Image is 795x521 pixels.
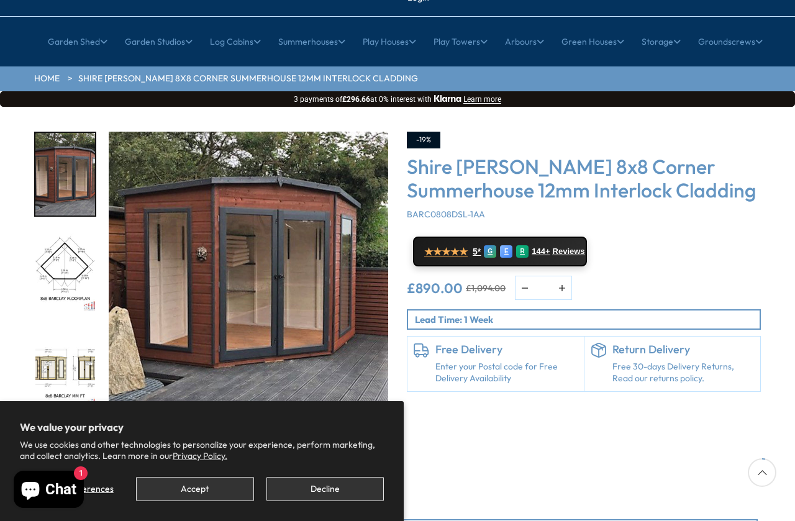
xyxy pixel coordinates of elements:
[10,471,88,511] inbox-online-store-chat: Shopify online store chat
[34,229,96,314] div: 2 / 14
[466,284,506,292] del: £1,094.00
[35,133,95,215] img: Barclay8x8_2_caa24016-f85b-4433-b7fb-4c98d68bf759_200x200.jpg
[78,73,418,85] a: Shire [PERSON_NAME] 8x8 Corner Summerhouse 12mm Interlock Cladding
[698,26,763,57] a: Groundscrews
[35,230,95,313] img: 8x8Barclayfloorplan_5f0b366f-c96c-4f44-ba6e-ee69660445a8_200x200.jpg
[48,26,107,57] a: Garden Shed
[35,327,95,410] img: 8x8Barclaymmft_ad2b4a8c-b1f5-4913-96ef-57d396f27519_200x200.jpg
[505,26,544,57] a: Arbours
[553,247,585,256] span: Reviews
[434,26,488,57] a: Play Towers
[561,26,624,57] a: Green Houses
[210,26,261,57] a: Log Cabins
[34,73,60,85] a: HOME
[407,281,463,295] ins: £890.00
[136,477,253,501] button: Accept
[173,450,227,461] a: Privacy Policy.
[424,246,468,258] span: ★★★★★
[20,439,384,461] p: We use cookies and other technologies to personalize your experience, perform marketing, and coll...
[266,477,384,501] button: Decline
[109,132,388,411] img: Shire Barclay 8x8 Corner Summerhouse 12mm Interlock Cladding - Best Shed
[484,245,496,258] div: G
[415,313,760,326] p: Lead Time: 1 Week
[612,361,755,385] p: Free 30-days Delivery Returns, Read our returns policy.
[407,132,440,148] div: -19%
[125,26,193,57] a: Garden Studios
[413,237,587,266] a: ★★★★★ 5* G E R 144+ Reviews
[407,155,761,202] h3: Shire [PERSON_NAME] 8x8 Corner Summerhouse 12mm Interlock Cladding
[34,132,96,217] div: 1 / 14
[435,361,578,385] a: Enter your Postal code for Free Delivery Availability
[435,343,578,356] h6: Free Delivery
[363,26,416,57] a: Play Houses
[278,26,345,57] a: Summerhouses
[34,326,96,411] div: 3 / 14
[532,247,550,256] span: 144+
[642,26,681,57] a: Storage
[500,245,512,258] div: E
[612,343,755,356] h6: Return Delivery
[20,421,384,433] h2: We value your privacy
[516,245,529,258] div: R
[407,209,485,220] span: BARC0808DSL-1AA
[109,132,388,438] div: 1 / 14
